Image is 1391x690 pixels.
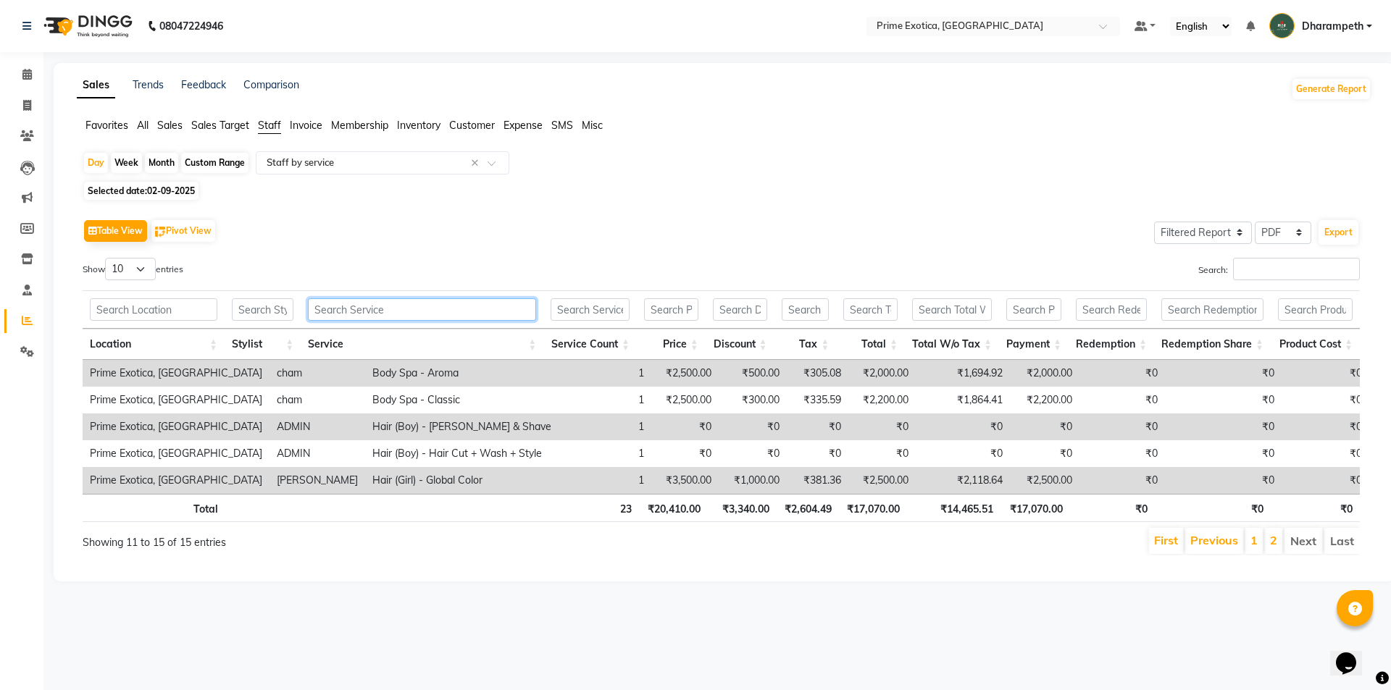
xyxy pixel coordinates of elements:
[1079,413,1165,440] td: ₹0
[1010,440,1079,467] td: ₹0
[151,220,215,242] button: Pivot View
[782,298,830,321] input: Search Tax
[1069,329,1154,360] th: Redemption: activate to sort column ascending
[774,329,837,360] th: Tax: activate to sort column ascending
[1010,467,1079,494] td: ₹2,500.00
[1165,413,1282,440] td: ₹0
[83,440,270,467] td: Prime Exotica, [GEOGRAPHIC_DATA]
[912,298,992,321] input: Search Total W/o Tax
[848,387,916,413] td: ₹2,200.00
[270,413,365,440] td: ADMIN
[559,467,651,494] td: 1
[471,156,483,171] span: Clear all
[83,526,602,550] div: Showing 11 to 15 of 15 entries
[843,298,898,321] input: Search Total
[905,329,999,360] th: Total W/o Tax: activate to sort column ascending
[225,329,301,360] th: Stylist: activate to sort column ascending
[83,258,183,280] label: Show entries
[1154,329,1271,360] th: Redemption Share: activate to sort column ascending
[551,298,630,321] input: Search Service Count
[719,387,787,413] td: ₹300.00
[651,360,719,387] td: ₹2,500.00
[916,387,1010,413] td: ₹1,864.41
[111,153,142,173] div: Week
[546,494,639,522] th: 23
[365,440,559,467] td: Hair (Boy) - Hair Cut + Wash + Style
[651,387,719,413] td: ₹2,500.00
[719,467,787,494] td: ₹1,000.00
[1165,360,1282,387] td: ₹0
[83,387,270,413] td: Prime Exotica, [GEOGRAPHIC_DATA]
[1165,440,1282,467] td: ₹0
[1190,533,1238,547] a: Previous
[551,119,573,132] span: SMS
[1282,387,1369,413] td: ₹0
[1079,387,1165,413] td: ₹0
[706,329,774,360] th: Discount: activate to sort column ascending
[258,119,281,132] span: Staff
[916,360,1010,387] td: ₹1,694.92
[243,78,299,91] a: Comparison
[1079,440,1165,467] td: ₹0
[145,153,178,173] div: Month
[83,413,270,440] td: Prime Exotica, [GEOGRAPHIC_DATA]
[848,413,916,440] td: ₹0
[1282,467,1369,494] td: ₹0
[1161,298,1263,321] input: Search Redemption Share
[1250,533,1258,547] a: 1
[84,153,108,173] div: Day
[83,494,225,522] th: Total
[365,387,559,413] td: Body Spa - Classic
[787,387,848,413] td: ₹335.59
[559,387,651,413] td: 1
[1006,298,1061,321] input: Search Payment
[83,329,225,360] th: Location: activate to sort column ascending
[651,467,719,494] td: ₹3,500.00
[1302,19,1363,34] span: Dharampeth
[787,413,848,440] td: ₹0
[848,440,916,467] td: ₹0
[83,467,270,494] td: Prime Exotica, [GEOGRAPHIC_DATA]
[105,258,156,280] select: Showentries
[719,440,787,467] td: ₹0
[155,227,166,237] img: pivot.png
[1233,258,1360,280] input: Search:
[191,119,249,132] span: Sales Target
[651,413,719,440] td: ₹0
[1270,533,1277,547] a: 2
[999,329,1069,360] th: Payment: activate to sort column ascending
[787,467,848,494] td: ₹381.36
[232,298,293,321] input: Search Stylist
[159,6,223,46] b: 08047224946
[543,329,637,360] th: Service Count: activate to sort column ascending
[777,494,839,522] th: ₹2,604.49
[270,387,365,413] td: cham
[365,360,559,387] td: Body Spa - Aroma
[1278,298,1353,321] input: Search Product Cost
[1154,533,1178,547] a: First
[651,440,719,467] td: ₹0
[1165,467,1282,494] td: ₹0
[836,329,905,360] th: Total: activate to sort column ascending
[331,119,388,132] span: Membership
[37,6,136,46] img: logo
[582,119,603,132] span: Misc
[1076,298,1147,321] input: Search Redemption
[84,220,147,242] button: Table View
[916,413,1010,440] td: ₹0
[787,360,848,387] td: ₹305.08
[1198,258,1360,280] label: Search:
[181,78,226,91] a: Feedback
[308,298,536,321] input: Search Service
[1070,494,1155,522] th: ₹0
[916,467,1010,494] td: ₹2,118.64
[1271,329,1360,360] th: Product Cost: activate to sort column ascending
[916,440,1010,467] td: ₹0
[848,467,916,494] td: ₹2,500.00
[713,298,767,321] input: Search Discount
[1155,494,1271,522] th: ₹0
[90,298,217,321] input: Search Location
[907,494,1001,522] th: ₹14,465.51
[1292,79,1370,99] button: Generate Report
[1271,494,1360,522] th: ₹0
